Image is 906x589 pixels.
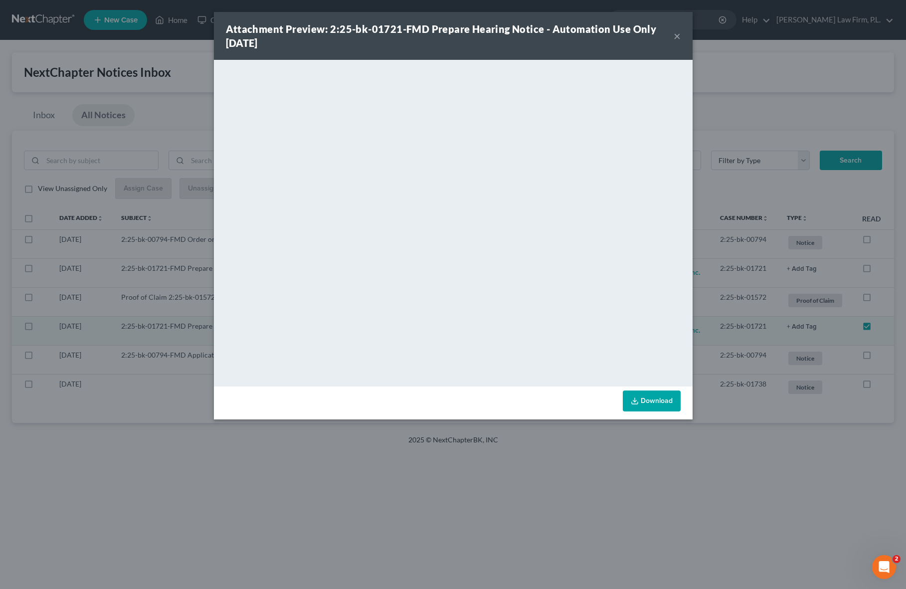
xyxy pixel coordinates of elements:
strong: Attachment Preview: 2:25-bk-01721-FMD Prepare Hearing Notice - Automation Use Only [DATE] [226,23,657,49]
a: Download [623,391,681,411]
iframe: <object ng-attr-data='[URL][DOMAIN_NAME]' type='application/pdf' width='100%' height='650px'></ob... [214,60,693,384]
iframe: Intercom live chat [872,555,896,579]
span: 2 [893,555,901,563]
button: × [674,30,681,42]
